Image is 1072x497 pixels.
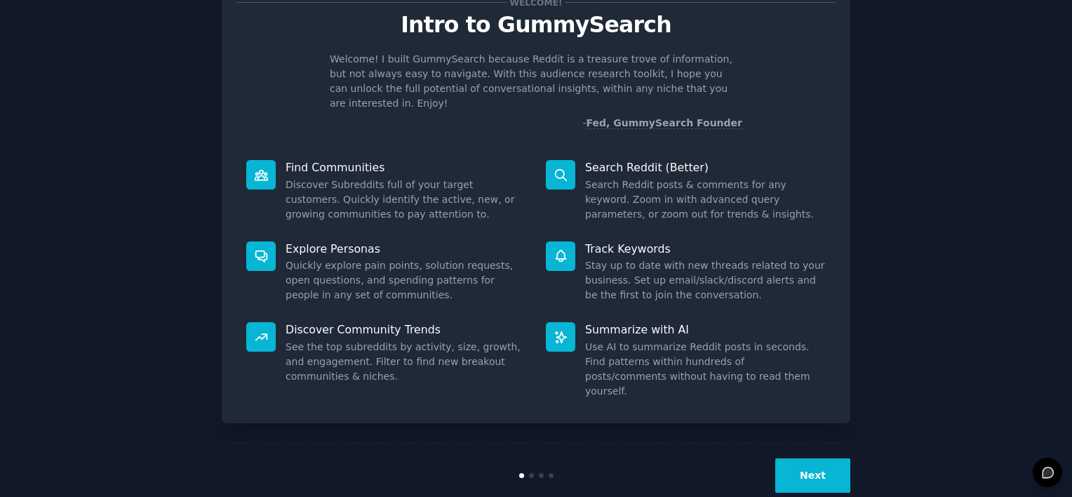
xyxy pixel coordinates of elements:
[585,258,826,303] dd: Stay up to date with new threads related to your business. Set up email/slack/discord alerts and ...
[775,458,850,493] button: Next
[585,160,826,175] p: Search Reddit (Better)
[330,52,742,111] p: Welcome! I built GummySearch because Reddit is a treasure trove of information, but not always ea...
[286,160,526,175] p: Find Communities
[585,178,826,222] dd: Search Reddit posts & comments for any keyword. Zoom in with advanced query parameters, or zoom o...
[286,241,526,256] p: Explore Personas
[286,258,526,303] dd: Quickly explore pain points, solution requests, open questions, and spending patterns for people ...
[286,322,526,337] p: Discover Community Trends
[236,13,836,37] p: Intro to GummySearch
[585,322,826,337] p: Summarize with AI
[582,116,742,131] div: -
[286,340,526,384] dd: See the top subreddits by activity, size, growth, and engagement. Filter to find new breakout com...
[286,178,526,222] dd: Discover Subreddits full of your target customers. Quickly identify the active, new, or growing c...
[585,340,826,399] dd: Use AI to summarize Reddit posts in seconds. Find patterns within hundreds of posts/comments with...
[586,117,742,129] a: Fed, GummySearch Founder
[585,241,826,256] p: Track Keywords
